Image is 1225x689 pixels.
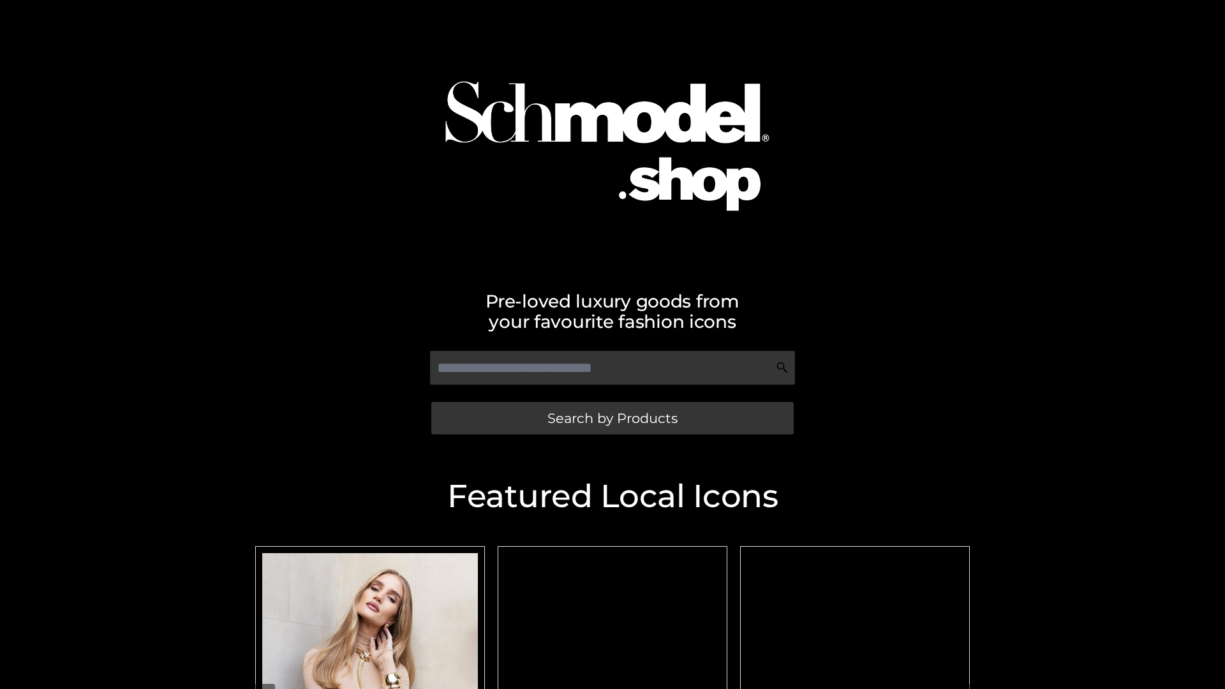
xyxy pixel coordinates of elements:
h2: Featured Local Icons​ [249,480,976,512]
img: Search Icon [776,361,789,374]
h2: Pre-loved luxury goods from your favourite fashion icons [249,291,976,332]
a: Search by Products [431,402,794,434]
span: Search by Products [547,411,678,425]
